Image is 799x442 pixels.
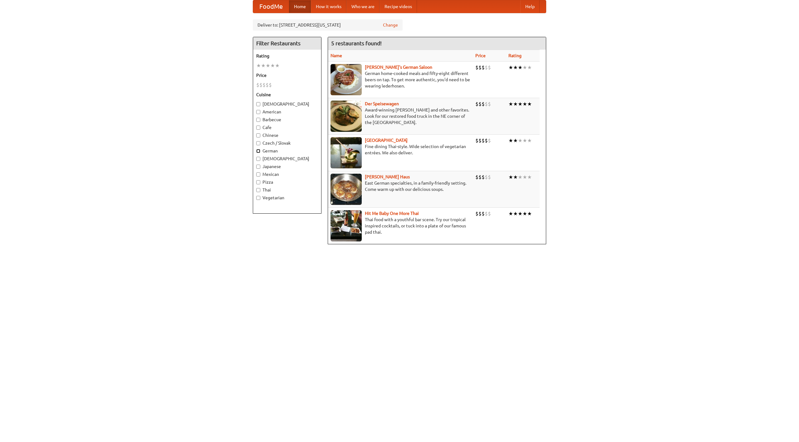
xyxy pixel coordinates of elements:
li: $ [485,101,488,107]
li: $ [488,64,491,71]
li: $ [475,101,478,107]
li: ★ [518,101,522,107]
li: $ [475,137,478,144]
li: $ [266,82,269,88]
a: How it works [311,0,346,13]
li: ★ [513,210,518,217]
b: [PERSON_NAME] Haus [365,174,410,179]
label: Mexican [256,171,318,177]
input: [DEMOGRAPHIC_DATA] [256,102,260,106]
li: $ [478,174,482,181]
div: Deliver to: [STREET_ADDRESS][US_STATE] [253,19,403,31]
h4: Filter Restaurants [253,37,321,50]
h5: Cuisine [256,92,318,98]
li: ★ [522,137,527,144]
li: $ [475,210,478,217]
li: ★ [518,210,522,217]
li: ★ [513,64,518,71]
label: German [256,148,318,154]
label: Czech / Slovak [256,140,318,146]
p: East German specialties, in a family-friendly setting. Come warm up with our delicious soups. [331,180,470,192]
li: $ [478,101,482,107]
h5: Rating [256,53,318,59]
li: ★ [527,210,532,217]
li: ★ [270,62,275,69]
li: $ [485,174,488,181]
li: ★ [256,62,261,69]
label: Thai [256,187,318,193]
img: kohlhaus.jpg [331,174,362,205]
li: ★ [527,174,532,181]
li: ★ [508,174,513,181]
li: ★ [266,62,270,69]
li: $ [482,137,485,144]
li: $ [482,101,485,107]
a: Name [331,53,342,58]
a: Change [383,22,398,28]
li: ★ [518,137,522,144]
li: $ [485,64,488,71]
input: Barbecue [256,118,260,122]
input: Vegetarian [256,196,260,200]
label: [DEMOGRAPHIC_DATA] [256,101,318,107]
label: Barbecue [256,117,318,123]
li: $ [478,137,482,144]
p: Thai food with a youthful bar scene. Try our tropical inspired cocktails, or tuck into a plate of... [331,216,470,235]
p: Fine dining Thai-style. Wide selection of vegetarian entrées. We also deliver. [331,143,470,156]
label: Vegetarian [256,195,318,201]
input: [DEMOGRAPHIC_DATA] [256,157,260,161]
li: $ [269,82,272,88]
p: Award-winning [PERSON_NAME] and other favorites. Look for our restored food truck in the NE corne... [331,107,470,126]
a: Who we are [346,0,380,13]
li: $ [488,137,491,144]
li: $ [262,82,266,88]
li: $ [256,82,259,88]
label: [DEMOGRAPHIC_DATA] [256,156,318,162]
li: $ [478,210,482,217]
li: ★ [508,64,513,71]
label: Japanese [256,163,318,170]
input: Japanese [256,165,260,169]
li: ★ [261,62,266,69]
li: ★ [508,101,513,107]
input: Cafe [256,126,260,130]
h5: Price [256,72,318,78]
li: $ [259,82,262,88]
li: $ [485,137,488,144]
a: Der Speisewagen [365,101,399,106]
li: ★ [527,101,532,107]
li: $ [482,174,485,181]
li: $ [488,101,491,107]
li: ★ [527,137,532,144]
ng-pluralize: 5 restaurants found! [331,40,382,46]
input: Thai [256,188,260,192]
li: $ [478,64,482,71]
input: Pizza [256,180,260,184]
li: ★ [513,174,518,181]
li: $ [485,210,488,217]
a: Hit Me Baby One More Thai [365,211,419,216]
li: $ [475,174,478,181]
p: German home-cooked meals and fifty-eight different beers on tap. To get more authentic, you'd nee... [331,70,470,89]
input: Czech / Slovak [256,141,260,145]
li: ★ [513,137,518,144]
li: ★ [518,174,522,181]
input: Mexican [256,172,260,176]
a: Rating [508,53,522,58]
li: ★ [522,101,527,107]
li: $ [482,210,485,217]
label: Chinese [256,132,318,138]
li: ★ [522,210,527,217]
a: Home [289,0,311,13]
a: FoodMe [253,0,289,13]
a: [GEOGRAPHIC_DATA] [365,138,408,143]
li: ★ [513,101,518,107]
li: ★ [527,64,532,71]
li: ★ [518,64,522,71]
a: [PERSON_NAME]'s German Saloon [365,65,432,70]
img: satay.jpg [331,137,362,168]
